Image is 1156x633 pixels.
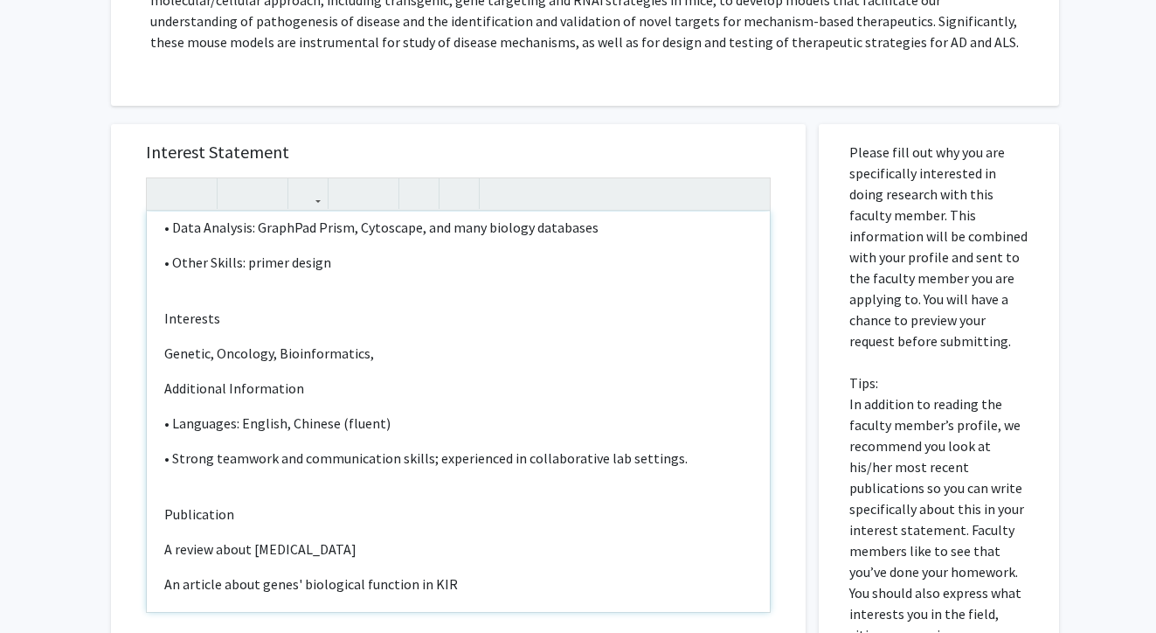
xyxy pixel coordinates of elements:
[222,178,253,209] button: Superscript
[147,212,770,612] div: Note to users with screen readers: Please press Alt+0 or Option+0 to deactivate our accessibility...
[151,178,182,209] button: Strong (Ctrl + B)
[164,217,752,238] p: • Data Analysis: GraphPad Prism, Cytoscape, and many biology databases
[146,142,771,163] h5: Interest Statement
[164,574,752,595] p: An article about genes' biological function in KIR
[164,378,752,399] p: Additional Information
[333,178,363,209] button: Unordered list
[444,178,474,209] button: Insert horizontal rule
[164,343,752,364] p: Genetic, Oncology, Bioinformatics,
[164,448,752,469] p: • Strong teamwork and communication skills; experienced in collaborative lab settings.
[164,413,752,434] p: • Languages: English, Chinese (fluent)
[293,178,323,209] button: Link
[182,178,212,209] button: Emphasis (Ctrl + I)
[164,252,752,273] p: • Other Skills: primer design
[363,178,394,209] button: Ordered list
[735,178,765,209] button: Fullscreen
[164,308,752,329] p: Interests
[164,539,752,560] p: A review about [MEDICAL_DATA]
[164,504,752,525] p: Publication
[13,554,74,620] iframe: Chat
[404,178,434,209] button: Remove format
[253,178,283,209] button: Subscript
